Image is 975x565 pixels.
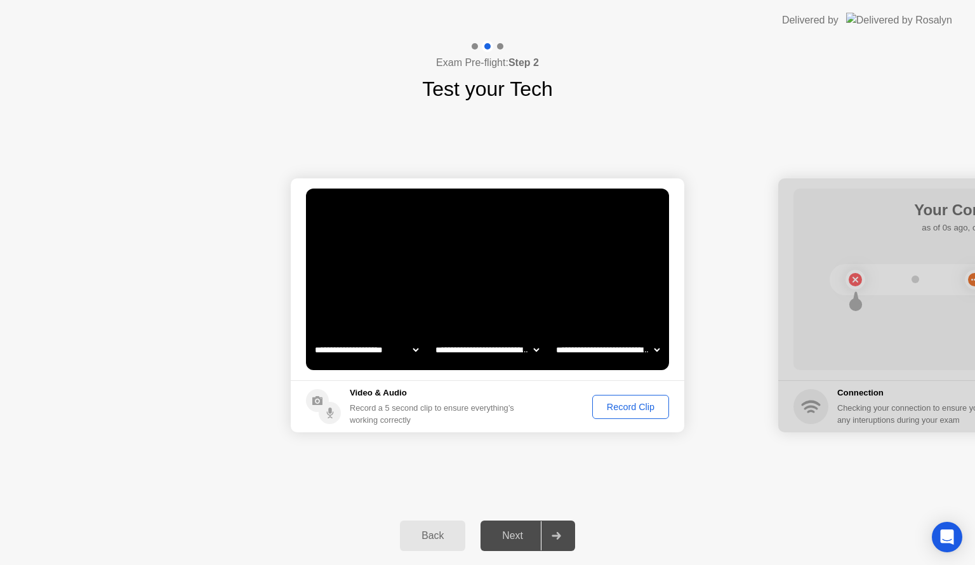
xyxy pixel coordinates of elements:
div: . . . [529,203,544,218]
div: Next [484,530,541,542]
select: Available microphones [554,337,662,362]
button: Record Clip [592,395,669,419]
div: Record a 5 second clip to ensure everything’s working correctly [350,402,519,426]
div: Delivered by [782,13,839,28]
h1: Test your Tech [422,74,553,104]
div: Back [404,530,461,542]
h5: Video & Audio [350,387,519,399]
div: Open Intercom Messenger [932,522,962,552]
div: Record Clip [597,402,665,412]
select: Available cameras [312,337,421,362]
select: Available speakers [433,337,541,362]
button: Next [481,521,575,551]
button: Back [400,521,465,551]
img: Delivered by Rosalyn [846,13,952,27]
b: Step 2 [508,57,539,68]
h4: Exam Pre-flight: [436,55,539,70]
div: ! [520,203,535,218]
